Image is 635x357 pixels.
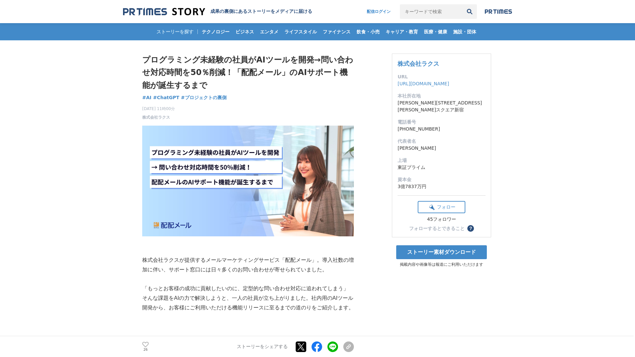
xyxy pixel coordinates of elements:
dd: [PERSON_NAME] [398,145,486,152]
div: フォローするとできること [409,226,465,231]
p: 26 [142,348,149,351]
span: ？ [468,226,473,231]
span: #ChatGPT [153,95,179,100]
dt: 代表者名 [398,138,486,145]
span: 施設・団体 [450,29,479,35]
p: 「もっとお客様の成功に貢献したいのに、定型的な問い合わせ対応に追われてしまう」 [142,284,354,294]
img: thumbnail_d3856c20-88ad-11f0-bdc0-cdb11d5b0d6c.png [142,126,354,236]
button: ？ [467,225,474,232]
h1: プログラミング未経験の社員がAIツールを開発→問い合わせ対応時間を50％削減！「配配メール」のAIサポート機能が誕生するまで [142,54,354,92]
h2: 成果の裏側にあるストーリーをメディアに届ける [210,9,312,15]
span: 飲食・小売 [354,29,382,35]
dt: 電話番号 [398,119,486,126]
span: ライフスタイル [282,29,319,35]
a: 施設・団体 [450,23,479,40]
div: 45フォロワー [418,217,465,222]
a: 成果の裏側にあるストーリーをメディアに届ける 成果の裏側にあるストーリーをメディアに届ける [123,7,312,16]
button: フォロー [418,201,465,213]
dd: [PHONE_NUMBER] [398,126,486,133]
a: ファイナンス [320,23,353,40]
a: テクノロジー [199,23,232,40]
span: テクノロジー [199,29,232,35]
dt: 本社所在地 [398,93,486,99]
span: 医療・健康 [421,29,450,35]
a: 医療・健康 [421,23,450,40]
img: 成果の裏側にあるストーリーをメディアに届ける [123,7,205,16]
a: キャリア・教育 [383,23,421,40]
span: エンタメ [257,29,281,35]
dt: 上場 [398,157,486,164]
a: #プロジェクトの裏側 [181,94,227,101]
a: エンタメ [257,23,281,40]
a: ライフスタイル [282,23,319,40]
p: 掲載内容や画像等は報道にご利用いただけます [392,262,491,267]
span: #プロジェクトの裏側 [181,95,227,100]
p: そんな課題をAIの力で解決しようと、一人の社員が立ち上がりました。社内用のAIツール開発から、お客様にご利用いただける機能リリースに至るまでの道のりをご紹介します。 [142,294,354,313]
span: #AI [142,95,151,100]
p: ストーリーをシェアする [237,344,288,350]
a: ストーリー素材ダウンロード [396,245,487,259]
a: #AI [142,94,151,101]
a: 株式会社ラクス [142,114,170,120]
img: prtimes [485,9,512,14]
dd: 東証プライム [398,164,486,171]
a: 配信ログイン [360,4,397,19]
a: [URL][DOMAIN_NAME] [398,81,449,86]
dt: 資本金 [398,176,486,183]
span: ファイナンス [320,29,353,35]
input: キーワードで検索 [400,4,462,19]
a: #ChatGPT [153,94,179,101]
p: 株式会社ラクスが提供するメールマーケティングサービス「配配メール」。導入社数の増加に伴い、サポート窓口には日々多くのお問い合わせが寄せられていました。 [142,256,354,275]
dd: [PERSON_NAME][STREET_ADDRESS][PERSON_NAME]スクエア新宿 [398,99,486,113]
a: 飲食・小売 [354,23,382,40]
span: ビジネス [233,29,257,35]
button: 検索 [462,4,477,19]
dd: 3億7837万円 [398,183,486,190]
a: ビジネス [233,23,257,40]
span: [DATE] 11時00分 [142,106,175,112]
dt: URL [398,73,486,80]
a: 株式会社ラクス [398,60,439,67]
span: キャリア・教育 [383,29,421,35]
